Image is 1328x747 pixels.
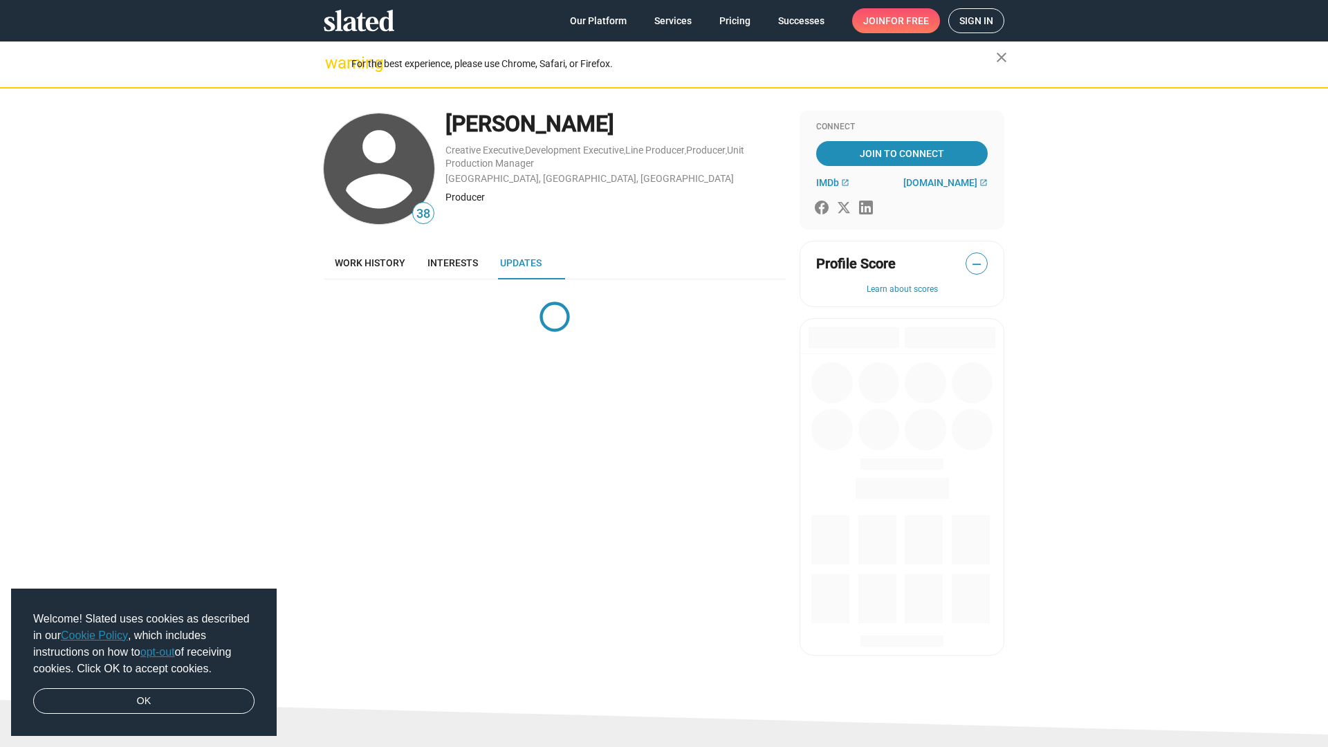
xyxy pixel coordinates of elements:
a: Interests [416,246,489,279]
div: cookieconsent [11,589,277,737]
span: for free [885,8,929,33]
span: Services [654,8,692,33]
a: Joinfor free [852,8,940,33]
a: [DOMAIN_NAME] [903,177,988,188]
mat-icon: open_in_new [841,178,849,187]
a: Creative Executive [445,145,524,156]
span: Work history [335,257,405,268]
a: Updates [489,246,553,279]
div: [PERSON_NAME] [445,109,786,139]
a: Work history [324,246,416,279]
span: , [726,147,727,155]
span: , [685,147,686,155]
span: , [524,147,525,155]
span: , [624,147,625,155]
span: Updates [500,257,542,268]
span: Join To Connect [819,141,985,166]
a: Our Platform [559,8,638,33]
a: Unit Production Manager [445,145,744,169]
mat-icon: open_in_new [979,178,988,187]
span: — [966,255,987,273]
a: Sign in [948,8,1004,33]
span: Welcome! Slated uses cookies as described in our , which includes instructions on how to of recei... [33,611,255,677]
a: Line Producer [625,145,685,156]
span: Interests [427,257,478,268]
a: [GEOGRAPHIC_DATA], [GEOGRAPHIC_DATA], [GEOGRAPHIC_DATA] [445,173,734,184]
span: Sign in [959,9,993,33]
a: Pricing [708,8,762,33]
mat-icon: warning [325,55,342,71]
mat-icon: close [993,49,1010,66]
a: Cookie Policy [61,629,128,641]
span: Profile Score [816,255,896,273]
div: Connect [816,122,988,133]
span: Successes [778,8,824,33]
button: Learn about scores [816,284,988,295]
span: Join [863,8,929,33]
a: IMDb [816,177,849,188]
span: [DOMAIN_NAME] [903,177,977,188]
a: Successes [767,8,836,33]
span: Pricing [719,8,750,33]
div: For the best experience, please use Chrome, Safari, or Firefox. [351,55,996,73]
a: Join To Connect [816,141,988,166]
span: IMDb [816,177,839,188]
a: Services [643,8,703,33]
div: Producer [445,191,786,204]
span: Our Platform [570,8,627,33]
a: dismiss cookie message [33,688,255,714]
span: 38 [413,205,434,223]
a: opt-out [140,646,175,658]
a: Producer [686,145,726,156]
a: Development Executive [525,145,624,156]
